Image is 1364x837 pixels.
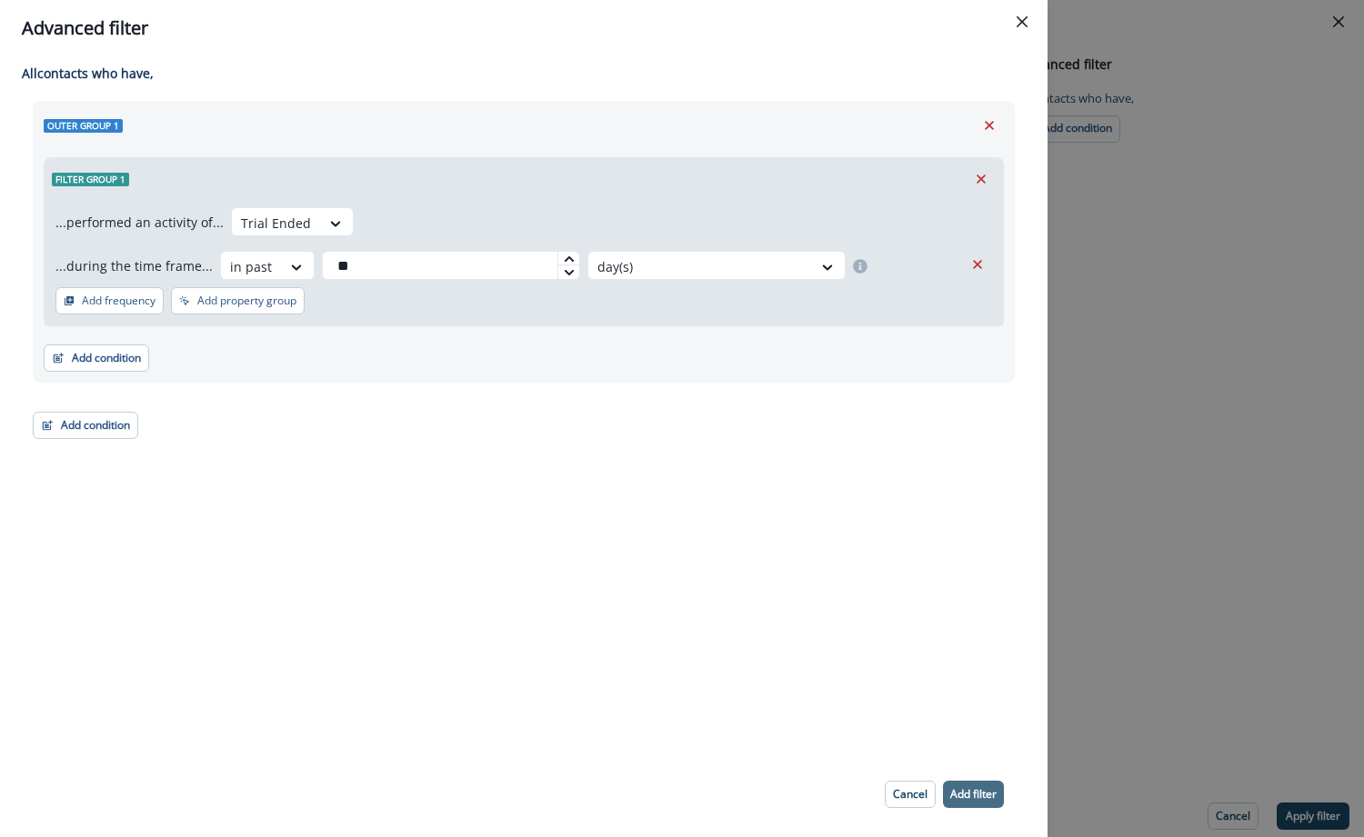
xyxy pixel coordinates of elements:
button: Add condition [44,344,149,372]
button: Add condition [33,412,138,439]
p: Add filter [950,788,997,801]
button: Remove [975,112,1004,139]
button: Add property group [171,287,305,314]
p: All contact s who have, [22,64,1015,83]
p: ...during the time frame... [55,256,213,275]
div: Advanced filter [22,15,1026,42]
button: Remove [963,251,992,278]
p: Add property group [197,294,296,307]
button: Remove [967,165,996,193]
button: Cancel [885,781,936,808]
p: ...performed an activity of... [55,213,224,232]
span: Outer group 1 [44,119,123,133]
button: Add frequency [55,287,164,314]
button: Add filter [943,781,1004,808]
p: Add frequency [82,294,155,307]
p: Cancel [893,788,928,801]
button: Close [1008,7,1037,36]
span: Filter group 1 [52,173,129,186]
